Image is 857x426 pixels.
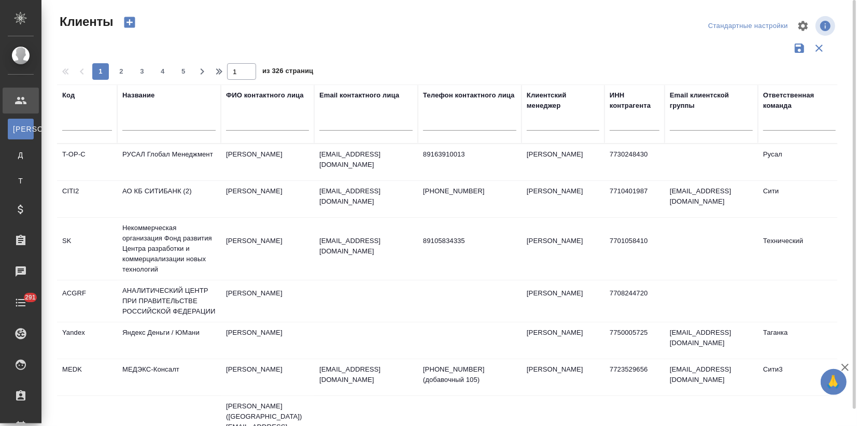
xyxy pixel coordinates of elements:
[605,283,665,319] td: 7708244720
[319,186,413,207] p: [EMAIL_ADDRESS][DOMAIN_NAME]
[8,119,34,139] a: [PERSON_NAME]
[175,63,192,80] button: 5
[605,322,665,359] td: 7750005725
[319,149,413,170] p: [EMAIL_ADDRESS][DOMAIN_NAME]
[825,371,842,393] span: 🙏
[758,144,841,180] td: Русал
[117,144,221,180] td: РУСАЛ Глобал Менеджмент
[423,149,516,160] p: 89163910013
[605,144,665,180] td: 7730248430
[758,181,841,217] td: Сити
[665,359,758,395] td: [EMAIL_ADDRESS][DOMAIN_NAME]
[13,176,29,186] span: Т
[522,144,605,180] td: [PERSON_NAME]
[62,90,75,101] div: Код
[117,359,221,395] td: МЕДЭКС-Консалт
[221,181,314,217] td: [PERSON_NAME]
[19,292,42,303] span: 291
[8,171,34,191] a: Т
[319,364,413,385] p: [EMAIL_ADDRESS][DOMAIN_NAME]
[262,65,313,80] span: из 326 страниц
[670,90,753,111] div: Email клиентской группы
[758,231,841,267] td: Технический
[809,38,829,58] button: Сбросить фильтры
[226,90,304,101] div: ФИО контактного лица
[57,283,117,319] td: ACGRF
[221,322,314,359] td: [PERSON_NAME]
[423,236,516,246] p: 89105834335
[113,66,130,77] span: 2
[57,181,117,217] td: CITI2
[423,90,515,101] div: Телефон контактного лица
[221,359,314,395] td: [PERSON_NAME]
[57,13,113,30] span: Клиенты
[758,322,841,359] td: Таганка
[790,38,809,58] button: Сохранить фильтры
[57,231,117,267] td: SK
[423,186,516,196] p: [PHONE_NUMBER]
[57,322,117,359] td: Yandex
[610,90,659,111] div: ИНН контрагента
[8,145,34,165] a: Д
[154,66,171,77] span: 4
[522,181,605,217] td: [PERSON_NAME]
[117,13,142,31] button: Создать
[57,359,117,395] td: MEDK
[522,231,605,267] td: [PERSON_NAME]
[527,90,599,111] div: Клиентский менеджер
[122,90,154,101] div: Название
[821,369,847,395] button: 🙏
[154,63,171,80] button: 4
[134,63,150,80] button: 3
[605,181,665,217] td: 7710401987
[319,90,399,101] div: Email контактного лица
[706,18,791,34] div: split button
[816,16,837,36] span: Посмотреть информацию
[791,13,816,38] span: Настроить таблицу
[117,181,221,217] td: АО КБ СИТИБАНК (2)
[3,290,39,316] a: 291
[665,322,758,359] td: [EMAIL_ADDRESS][DOMAIN_NAME]
[522,283,605,319] td: [PERSON_NAME]
[763,90,836,111] div: Ответственная команда
[57,144,117,180] td: T-OP-C
[221,283,314,319] td: [PERSON_NAME]
[758,359,841,395] td: Сити3
[605,231,665,267] td: 7701058410
[13,150,29,160] span: Д
[221,144,314,180] td: [PERSON_NAME]
[319,236,413,257] p: [EMAIL_ADDRESS][DOMAIN_NAME]
[522,322,605,359] td: [PERSON_NAME]
[13,124,29,134] span: [PERSON_NAME]
[605,359,665,395] td: 7723529656
[665,181,758,217] td: [EMAIL_ADDRESS][DOMAIN_NAME]
[522,359,605,395] td: [PERSON_NAME]
[423,364,516,385] p: [PHONE_NUMBER] (добавочный 105)
[117,322,221,359] td: Яндекс Деньги / ЮМани
[117,280,221,322] td: АНАЛИТИЧЕСКИЙ ЦЕНТР ПРИ ПРАВИТЕЛЬСТВЕ РОССИЙСКОЙ ФЕДЕРАЦИИ
[134,66,150,77] span: 3
[221,231,314,267] td: [PERSON_NAME]
[117,218,221,280] td: Некоммерческая организация Фонд развития Центра разработки и коммерциализации новых технологий
[113,63,130,80] button: 2
[175,66,192,77] span: 5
